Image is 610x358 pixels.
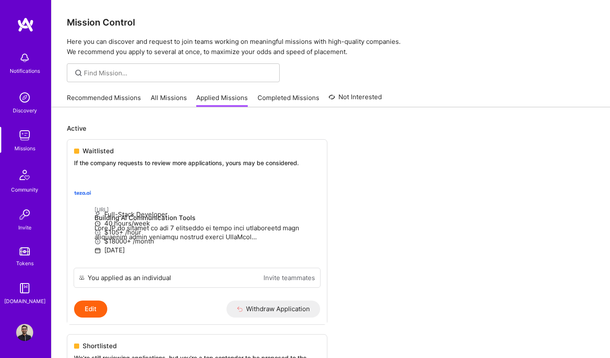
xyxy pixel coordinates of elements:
a: All Missions [151,93,187,107]
img: logo [17,17,34,32]
a: Invite teammates [263,273,315,282]
div: [DOMAIN_NAME] [4,297,46,306]
a: Recommended Missions [67,93,141,107]
span: Waitlisted [83,146,114,155]
p: Full-Stack Developer [95,210,320,219]
img: discovery [16,89,33,106]
a: Not Interested [329,92,382,107]
div: Discovery [13,106,37,115]
img: teza.ai company logo [74,184,91,201]
a: User Avatar [14,324,35,341]
p: $18000+ /month [95,237,320,246]
img: bell [16,49,33,66]
p: 40 hours/week [95,219,320,228]
p: [DATE] [95,246,320,255]
p: If the company requests to review more applications, yours may be considered. [74,159,320,167]
img: guide book [16,280,33,297]
img: tokens [20,247,30,255]
input: Find Mission... [84,69,273,77]
p: Active [67,124,595,133]
div: You applied as an individual [88,273,171,282]
div: Missions [14,144,35,153]
h3: Mission Control [67,17,595,28]
button: Withdraw Application [226,301,321,318]
i: icon MoneyGray [95,238,101,245]
a: teza.ai company logo[URL]Building AI Communication ToolsLore.IP do sitamet co adi 7 elitseddo ei ... [67,178,327,268]
i: icon Calendar [95,247,101,254]
img: User Avatar [16,324,33,341]
span: Shortlisted [83,341,117,350]
a: Applied Missions [196,93,248,107]
i: icon Clock [95,221,101,227]
div: Notifications [10,66,40,75]
img: Invite [16,206,33,223]
i: icon SearchGrey [74,68,83,78]
button: Edit [74,301,107,318]
div: Invite [18,223,32,232]
i: icon MoneyGray [95,229,101,236]
div: Tokens [16,259,34,268]
img: teamwork [16,127,33,144]
a: Completed Missions [258,93,319,107]
i: icon Applicant [95,212,101,218]
div: Community [11,185,38,194]
img: Community [14,165,35,185]
p: $105+ /hour [95,228,320,237]
p: Here you can discover and request to join teams working on meaningful missions with high-quality ... [67,37,595,57]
